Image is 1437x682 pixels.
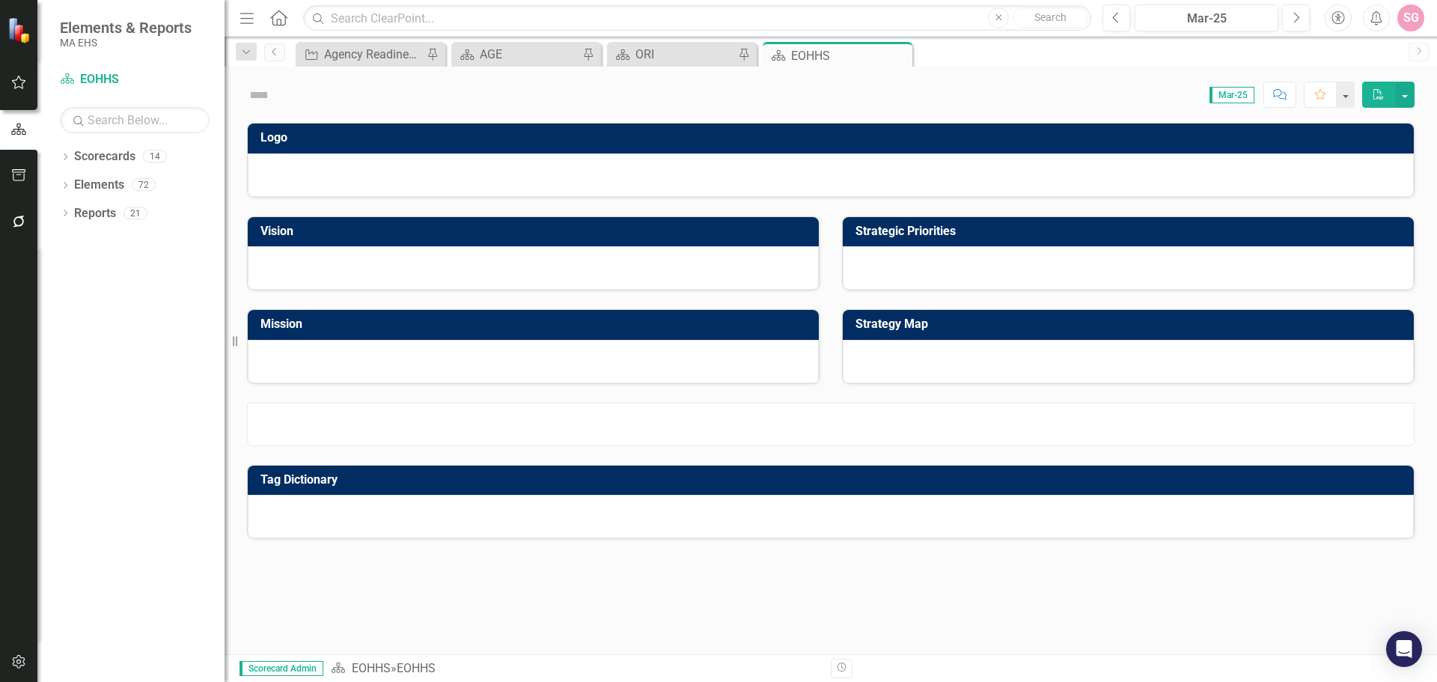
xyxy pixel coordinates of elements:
span: Scorecard Admin [239,661,323,676]
h3: Vision [260,225,811,238]
input: Search ClearPoint... [303,5,1091,31]
a: AGE [455,45,579,64]
div: AGE [480,45,579,64]
a: Elements [74,177,124,194]
div: Open Intercom Messenger [1386,631,1422,667]
button: SG [1397,4,1424,31]
div: Mar-25 [1140,10,1273,28]
h3: Strategic Priorities [855,225,1406,238]
img: ClearPoint Strategy [7,16,34,43]
a: EOHHS [60,71,210,88]
small: MA EHS [60,37,192,49]
a: Agency Readiness for an Aging Population [299,45,423,64]
a: Reports [74,205,116,222]
button: Search [1013,7,1087,28]
img: Not Defined [247,83,271,107]
input: Search Below... [60,107,210,133]
span: Search [1034,11,1067,23]
div: EOHHS [397,661,436,675]
h3: Strategy Map [855,317,1406,331]
a: EOHHS [352,661,391,675]
a: Scorecards [74,148,135,165]
div: 21 [123,207,147,219]
div: EOHHS [791,46,909,65]
h3: Tag Dictionary [260,473,1406,487]
button: Mar-25 [1135,4,1278,31]
h3: Logo [260,131,1406,144]
span: Mar-25 [1209,87,1254,103]
div: Agency Readiness for an Aging Population [324,45,423,64]
span: Elements & Reports [60,19,192,37]
div: 14 [143,150,167,163]
a: ORI [611,45,734,64]
div: » [331,660,820,678]
div: 72 [132,179,156,192]
h3: Mission [260,317,811,331]
div: ORI [635,45,734,64]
